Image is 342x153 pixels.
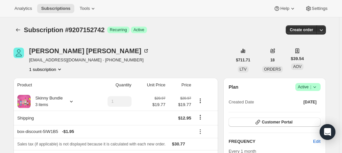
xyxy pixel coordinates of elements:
button: Subscriptions [13,25,23,34]
button: Subscriptions [37,4,74,13]
span: $39.54 [291,55,304,62]
span: Help [280,6,289,11]
div: box-discount-5IW1B5 [17,128,191,135]
h2: FREQUENCY [229,138,313,145]
small: $20.97 [155,96,165,100]
th: Quantity [91,78,134,92]
img: product img [17,95,31,108]
button: Edit [309,136,324,147]
h2: Plan [229,84,238,90]
span: AOV [293,64,301,69]
button: Product actions [195,97,206,104]
button: Tools [76,4,100,13]
span: 18 [270,57,275,63]
button: Settings [301,4,331,13]
span: Settings [312,6,328,11]
span: Sales tax (if applicable) is not displayed because it is calculated with each new order. [17,142,166,146]
button: $711.71 [232,55,254,65]
span: $12.95 [178,116,191,120]
span: Active [134,27,144,33]
span: ORDERS [264,67,281,72]
span: LTV [240,67,247,72]
span: $19.77 [169,101,191,108]
th: Price [167,78,193,92]
span: Create order [290,27,313,33]
th: Product [13,78,91,92]
button: Customer Portal [229,118,320,127]
span: $711.71 [236,57,250,63]
span: Tools [80,6,90,11]
span: Created Date [229,99,254,105]
span: Edit [313,138,320,145]
span: Misty Ferrier [13,48,24,58]
span: [EMAIL_ADDRESS][DOMAIN_NAME] · [PHONE_NUMBER] [29,57,149,63]
th: Unit Price [134,78,167,92]
span: Recurring [110,27,127,33]
button: Shipping actions [195,114,206,121]
span: | [310,84,311,90]
small: $20.97 [180,96,191,100]
button: 18 [266,55,279,65]
span: [DATE] [304,99,317,105]
button: Help [270,4,300,13]
span: Subscription #9207152742 [24,26,105,33]
button: [DATE] [300,98,321,107]
span: $30.77 [172,142,185,146]
small: 3 items [36,102,48,107]
span: $19.77 [152,101,165,108]
span: Analytics [14,6,32,11]
button: Product actions [29,66,63,73]
span: Active [298,84,318,90]
div: Open Intercom Messenger [320,124,335,140]
div: Skinny Bundle [31,95,63,108]
span: - $1.95 [62,128,74,135]
span: Customer Portal [262,120,292,125]
span: Subscriptions [41,6,70,11]
button: Create order [286,25,317,34]
div: [PERSON_NAME] [PERSON_NAME] [29,48,149,54]
button: Analytics [11,4,36,13]
th: Shipping [13,111,91,125]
